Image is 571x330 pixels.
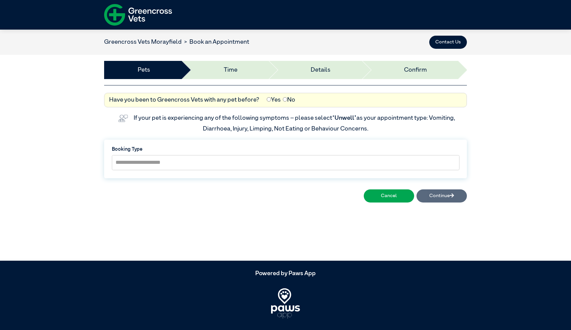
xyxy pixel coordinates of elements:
img: f-logo [104,2,172,28]
input: Yes [267,97,271,102]
span: “Unwell” [332,115,356,121]
label: If your pet is experiencing any of the following symptoms – please select as your appointment typ... [134,115,456,132]
label: Have you been to Greencross Vets with any pet before? [109,96,259,105]
label: Booking Type [112,146,459,153]
a: Greencross Vets Morayfield [104,39,182,45]
img: PawsApp [271,288,300,319]
nav: breadcrumb [104,38,249,47]
h5: Powered by Paws App [104,270,467,278]
label: No [283,96,295,105]
label: Yes [267,96,281,105]
input: No [283,97,287,102]
button: Cancel [364,189,414,203]
button: Contact Us [429,36,467,49]
a: Pets [138,66,150,75]
img: vet [116,112,130,124]
li: Book an Appointment [182,38,249,47]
